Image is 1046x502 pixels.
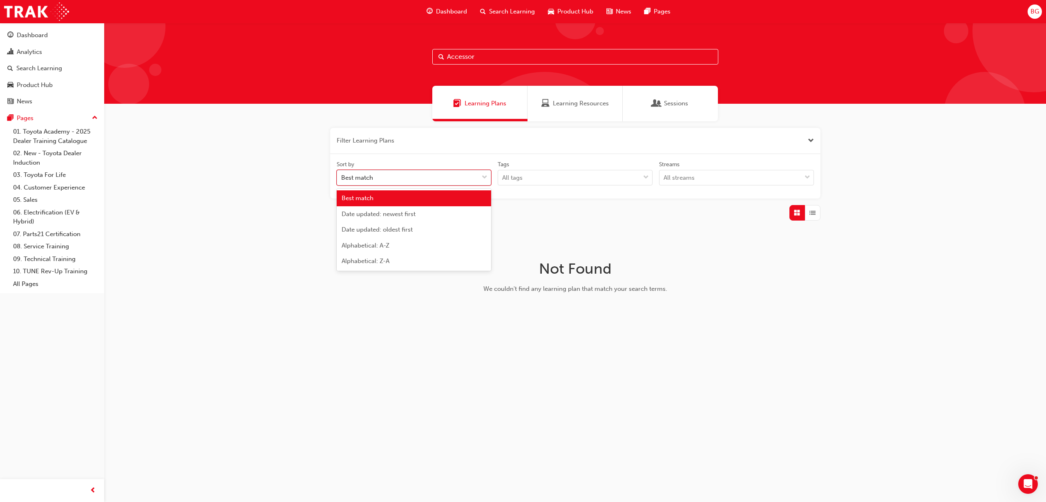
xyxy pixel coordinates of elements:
[10,253,101,266] a: 09. Technical Training
[342,226,413,233] span: Date updated: oldest first
[616,7,631,16] span: News
[638,3,677,20] a: pages-iconPages
[92,113,98,123] span: up-icon
[17,97,32,106] div: News
[1018,474,1038,494] iframe: Intercom live chat
[446,260,705,278] h1: Not Found
[342,194,373,202] span: Best match
[809,208,816,218] span: List
[10,181,101,194] a: 04. Customer Experience
[498,161,653,186] label: tagOptions
[3,111,101,126] button: Pages
[446,284,705,294] div: We couldn't find any learning plan that match your search terms.
[482,172,487,183] span: down-icon
[623,86,718,121] a: SessionsSessions
[606,7,612,17] span: news-icon
[7,115,13,122] span: pages-icon
[480,7,486,17] span: search-icon
[17,80,53,90] div: Product Hub
[548,7,554,17] span: car-icon
[664,99,688,108] span: Sessions
[4,2,69,21] img: Trak
[541,3,600,20] a: car-iconProduct Hub
[427,7,433,17] span: guage-icon
[453,99,461,108] span: Learning Plans
[3,94,101,109] a: News
[341,173,373,183] div: Best match
[3,78,101,93] a: Product Hub
[10,240,101,253] a: 08. Service Training
[653,99,661,108] span: Sessions
[10,278,101,290] a: All Pages
[654,7,671,16] span: Pages
[541,99,550,108] span: Learning Resources
[10,194,101,206] a: 05. Sales
[644,7,650,17] span: pages-icon
[7,49,13,56] span: chart-icon
[659,161,679,169] div: Streams
[432,49,718,65] input: Search...
[3,61,101,76] a: Search Learning
[17,47,42,57] div: Analytics
[1030,7,1039,16] span: BG
[3,28,101,43] a: Dashboard
[337,161,354,169] div: Sort by
[10,125,101,147] a: 01. Toyota Academy - 2025 Dealer Training Catalogue
[474,3,541,20] a: search-iconSearch Learning
[7,32,13,39] span: guage-icon
[3,26,101,111] button: DashboardAnalyticsSearch LearningProduct HubNews
[643,172,649,183] span: down-icon
[10,169,101,181] a: 03. Toyota For Life
[438,52,444,62] span: Search
[527,86,623,121] a: Learning ResourcesLearning Resources
[557,7,593,16] span: Product Hub
[498,161,509,169] div: Tags
[794,208,800,218] span: Grid
[553,99,609,108] span: Learning Resources
[17,31,48,40] div: Dashboard
[7,98,13,105] span: news-icon
[808,136,814,145] button: Close the filter
[420,3,474,20] a: guage-iconDashboard
[342,257,389,265] span: Alphabetical: Z-A
[465,99,506,108] span: Learning Plans
[436,7,467,16] span: Dashboard
[10,265,101,278] a: 10. TUNE Rev-Up Training
[502,173,523,183] div: All tags
[3,45,101,60] a: Analytics
[1028,4,1042,19] button: BG
[432,86,527,121] a: Learning PlansLearning Plans
[90,486,96,496] span: prev-icon
[7,82,13,89] span: car-icon
[16,64,62,73] div: Search Learning
[664,173,695,183] div: All streams
[17,114,34,123] div: Pages
[10,228,101,241] a: 07. Parts21 Certification
[10,147,101,169] a: 02. New - Toyota Dealer Induction
[342,242,389,249] span: Alphabetical: A-Z
[489,7,535,16] span: Search Learning
[600,3,638,20] a: news-iconNews
[10,206,101,228] a: 06. Electrification (EV & Hybrid)
[342,210,416,218] span: Date updated: newest first
[805,172,810,183] span: down-icon
[7,65,13,72] span: search-icon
